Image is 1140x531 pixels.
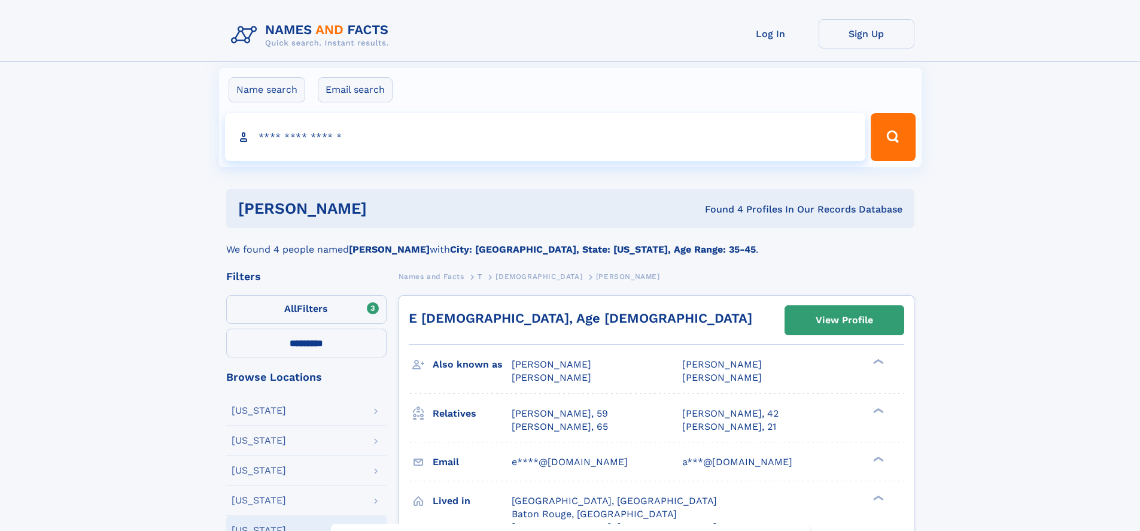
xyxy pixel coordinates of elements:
[870,358,884,366] div: ❯
[232,406,286,415] div: [US_STATE]
[870,455,884,463] div: ❯
[536,203,902,216] div: Found 4 Profiles In Our Records Database
[682,359,762,370] span: [PERSON_NAME]
[433,452,512,472] h3: Email
[478,272,482,281] span: T
[512,359,591,370] span: [PERSON_NAME]
[232,496,286,505] div: [US_STATE]
[512,372,591,383] span: [PERSON_NAME]
[226,295,387,324] label: Filters
[225,113,866,161] input: search input
[226,19,399,51] img: Logo Names and Facts
[318,77,393,102] label: Email search
[871,113,915,161] button: Search Button
[682,456,792,468] span: a***@[DOMAIN_NAME]
[495,272,582,281] span: [DEMOGRAPHIC_DATA]
[682,420,776,433] a: [PERSON_NAME], 21
[512,407,608,420] a: [PERSON_NAME], 59
[870,406,884,414] div: ❯
[785,306,904,335] a: View Profile
[819,19,914,48] a: Sign Up
[450,244,756,255] b: City: [GEOGRAPHIC_DATA], State: [US_STATE], Age Range: 35-45
[284,303,297,314] span: All
[596,272,660,281] span: [PERSON_NAME]
[229,77,305,102] label: Name search
[723,19,819,48] a: Log In
[232,436,286,445] div: [US_STATE]
[495,269,582,284] a: [DEMOGRAPHIC_DATA]
[512,495,717,506] span: [GEOGRAPHIC_DATA], [GEOGRAPHIC_DATA]
[349,244,430,255] b: [PERSON_NAME]
[433,354,512,375] h3: Also known as
[226,271,387,282] div: Filters
[433,403,512,424] h3: Relatives
[433,491,512,511] h3: Lived in
[226,228,914,257] div: We found 4 people named with .
[399,269,464,284] a: Names and Facts
[816,307,873,334] div: View Profile
[512,508,677,520] span: Baton Rouge, [GEOGRAPHIC_DATA]
[232,466,286,475] div: [US_STATE]
[238,201,536,216] h1: [PERSON_NAME]
[682,372,762,383] span: [PERSON_NAME]
[478,269,482,284] a: T
[682,407,779,420] a: [PERSON_NAME], 42
[409,311,752,326] a: E [DEMOGRAPHIC_DATA], Age [DEMOGRAPHIC_DATA]
[226,372,387,383] div: Browse Locations
[512,420,608,433] a: [PERSON_NAME], 65
[870,494,884,502] div: ❯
